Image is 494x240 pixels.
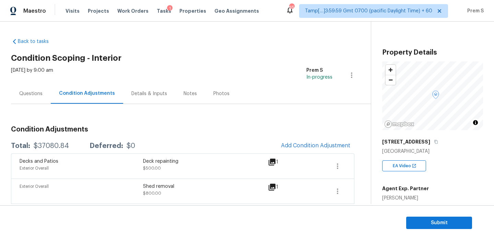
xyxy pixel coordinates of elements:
h5: [STREET_ADDRESS] [382,138,430,145]
div: Total: [11,142,30,149]
span: Visits [66,8,80,14]
div: Map marker [432,91,439,101]
button: Copy Address [433,139,439,145]
h5: Agent Exp. Partner [382,185,429,192]
span: Projects [88,8,109,14]
span: Tasks [157,9,171,13]
button: Zoom out [386,75,396,85]
button: Zoom in [386,65,396,75]
span: Work Orders [117,8,149,14]
canvas: Map [382,61,489,130]
div: Deck repainting [143,158,267,165]
div: [PERSON_NAME] [382,195,429,202]
span: Prem S [464,8,484,14]
div: Notes [184,90,197,97]
span: Exterior Overall [20,166,49,170]
button: Submit [406,217,472,229]
div: 1 [268,183,300,191]
div: Deferred: [90,142,123,149]
button: Toggle attribution [471,118,480,127]
span: Properties [179,8,206,14]
h2: Condition Scoping - Interior [11,55,371,61]
div: 659 [289,4,294,11]
button: Add Condition Adjustment [277,138,354,153]
span: EA Video [393,162,414,169]
span: $800.00 [143,191,161,195]
div: 1 [167,5,173,12]
span: Add Condition Adjustment [281,142,350,149]
span: Submit [412,219,467,227]
div: [DATE] by 9:00 am [11,67,53,83]
span: Exterior Overall [20,184,49,188]
span: In-progress [306,75,332,80]
div: [GEOGRAPHIC_DATA] [382,148,483,155]
span: Maestro [23,8,46,14]
div: Shed removal [143,183,267,190]
h3: Condition Adjustments [11,126,354,133]
div: Photos [213,90,230,97]
img: Open In New Icon [412,163,416,168]
h3: Property Details [382,49,483,56]
a: Mapbox homepage [384,120,414,128]
div: 1 [268,158,300,166]
div: EA Video [382,160,426,171]
span: Tamp[…]3:59:59 Gmt 0700 (pacific Daylight Time) + 60 [305,8,432,14]
a: Back to tasks [11,38,77,45]
span: Decks and Patios [20,159,58,164]
div: Condition Adjustments [59,90,115,97]
div: Details & Inputs [131,90,167,97]
span: $500.00 [143,166,161,170]
div: $37080.84 [34,142,69,149]
span: Geo Assignments [214,8,259,14]
div: Questions [19,90,43,97]
div: Prem S [306,67,332,74]
div: $0 [127,142,135,149]
span: Toggle attribution [473,119,478,126]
